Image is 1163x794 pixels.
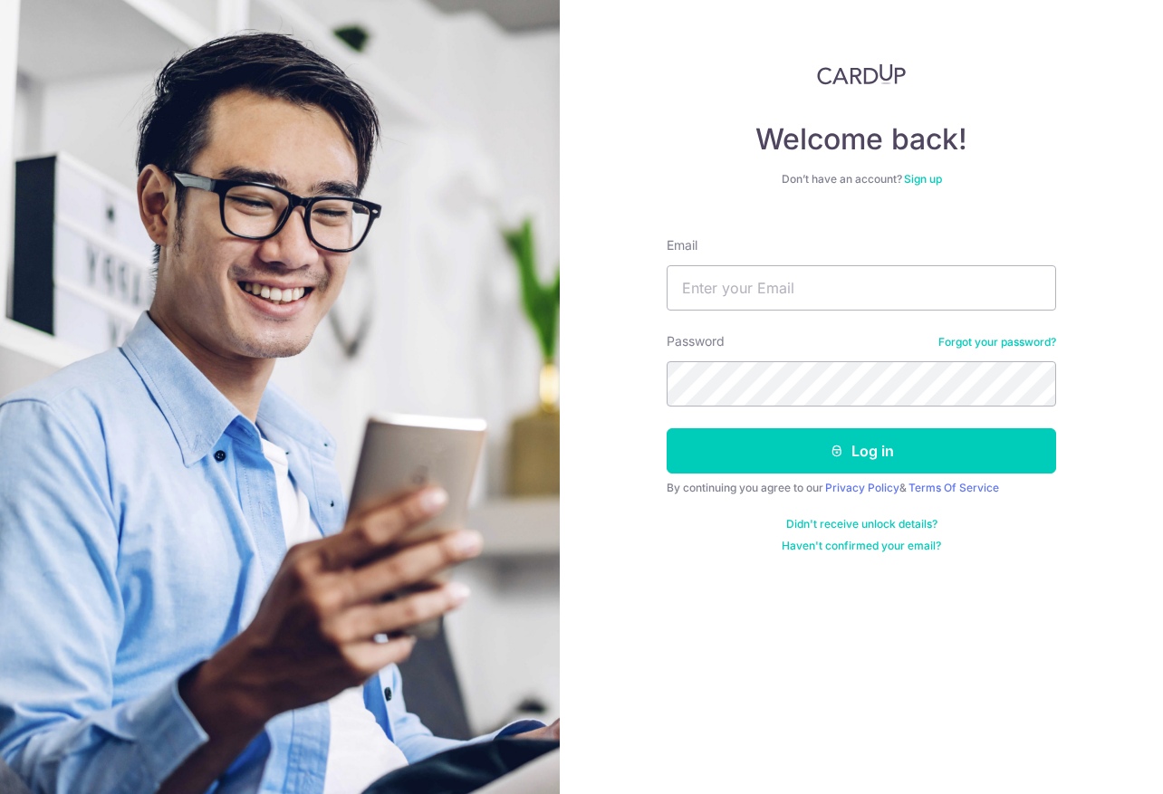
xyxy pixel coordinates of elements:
div: By continuing you agree to our & [667,481,1056,495]
img: CardUp Logo [817,63,906,85]
a: Forgot your password? [938,335,1056,349]
a: Didn't receive unlock details? [786,517,937,531]
button: Log in [667,428,1056,474]
label: Password [667,332,725,350]
h4: Welcome back! [667,121,1056,158]
a: Haven't confirmed your email? [782,539,941,553]
label: Email [667,236,697,254]
a: Sign up [904,172,942,186]
input: Enter your Email [667,265,1056,311]
div: Don’t have an account? [667,172,1056,187]
a: Privacy Policy [825,481,899,494]
a: Terms Of Service [908,481,999,494]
